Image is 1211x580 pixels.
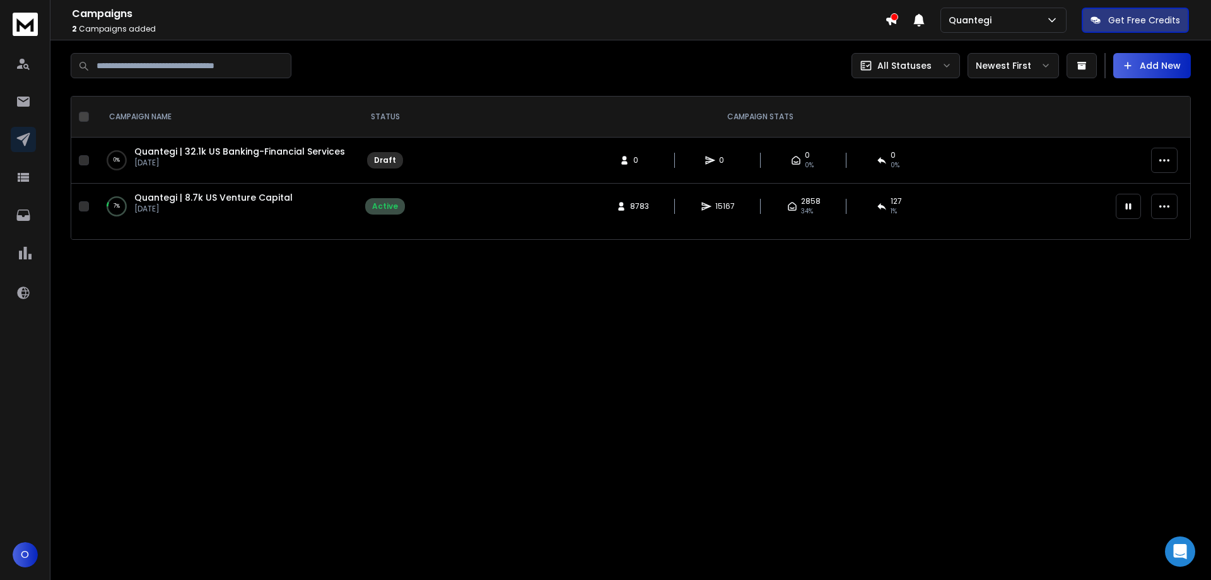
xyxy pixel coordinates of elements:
div: Open Intercom Messenger [1165,536,1195,567]
button: O [13,542,38,567]
div: Active [372,201,398,211]
p: Quantegi [949,14,997,27]
span: 127 [891,196,902,206]
p: Campaigns added [72,24,885,34]
span: 0 [719,155,732,165]
button: Newest First [968,53,1059,78]
td: 7%Quantegi | 8.7k US Venture Capital[DATE] [94,184,358,230]
h1: Campaigns [72,6,885,21]
span: 0 [805,150,810,160]
span: 2 [72,23,77,34]
span: 15167 [715,201,735,211]
p: 0 % [114,154,120,167]
p: 7 % [114,200,120,213]
span: 0% [805,160,814,170]
span: 1 % [891,206,897,216]
span: 0 [633,155,646,165]
th: CAMPAIGN NAME [94,97,358,138]
span: 34 % [801,206,813,216]
th: CAMPAIGN STATS [412,97,1108,138]
span: 2858 [801,196,821,206]
button: Add New [1113,53,1191,78]
img: logo [13,13,38,36]
span: 8783 [630,201,649,211]
p: [DATE] [134,204,293,214]
p: All Statuses [877,59,932,72]
th: STATUS [358,97,412,138]
td: 0%Quantegi | 32.1k US Banking-Financial Services[DATE] [94,138,358,184]
a: Quantegi | 8.7k US Venture Capital [134,191,293,204]
span: 0 [891,150,896,160]
a: Quantegi | 32.1k US Banking-Financial Services [134,145,345,158]
span: 0% [891,160,899,170]
div: Draft [374,155,396,165]
button: Get Free Credits [1082,8,1189,33]
p: [DATE] [134,158,345,168]
p: Get Free Credits [1108,14,1180,27]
